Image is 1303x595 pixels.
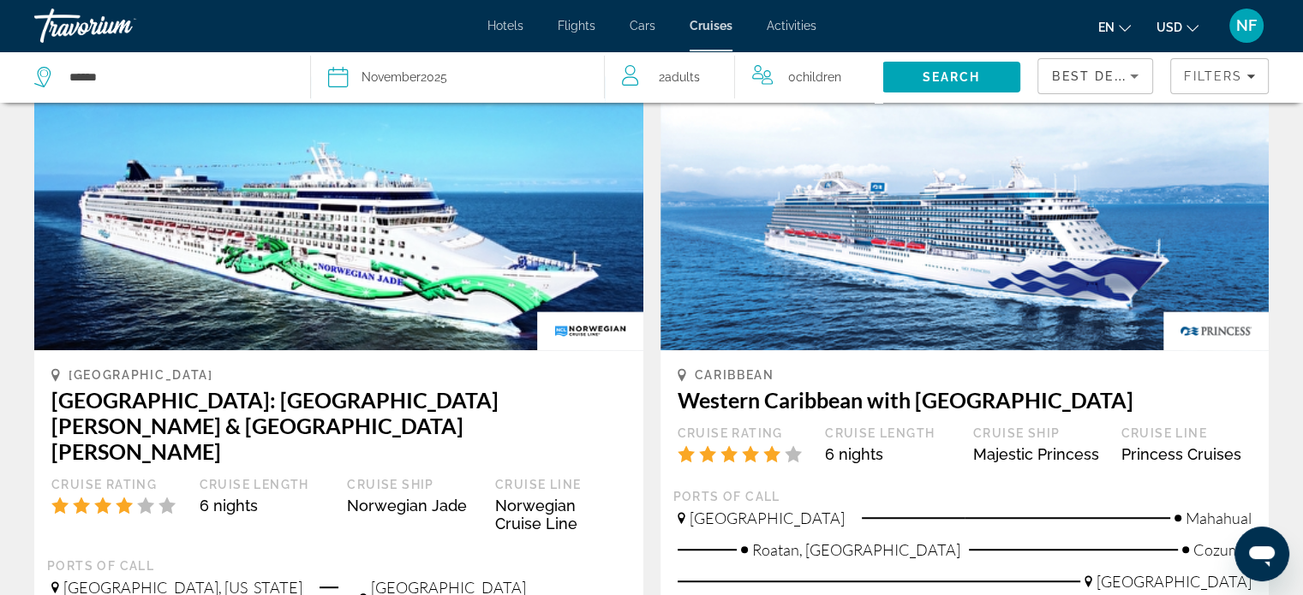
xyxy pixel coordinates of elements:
[200,497,331,515] div: 6 nights
[1098,15,1131,39] button: Change language
[1163,312,1269,350] img: Cruise company logo
[1236,17,1257,34] span: NF
[495,497,626,533] div: Norwegian Cruise Line
[825,445,956,463] div: 6 nights
[660,76,1270,350] img: Western Caribbean with Mexico
[69,368,213,382] span: [GEOGRAPHIC_DATA]
[51,477,182,492] div: Cruise Rating
[537,312,643,350] img: Cruise company logo
[673,489,1257,504] div: Ports of call
[796,70,841,84] span: Children
[973,445,1104,463] div: Majestic Princess
[347,497,478,515] div: Norwegian Jade
[1097,572,1252,591] span: [GEOGRAPHIC_DATA]
[690,509,845,527] span: [GEOGRAPHIC_DATA]
[664,70,699,84] span: Adults
[605,51,882,103] button: Travelers: 2 adults, 0 children
[558,19,595,33] a: Flights
[1184,69,1242,83] span: Filters
[1234,527,1289,581] iframe: Button to launch messaging window
[1170,58,1269,94] button: Filters
[658,65,699,89] span: 2
[1193,540,1252,559] span: Cozumel
[487,19,523,33] a: Hotels
[1121,445,1252,463] div: Princess Cruises
[882,62,1021,92] button: Search
[362,65,447,89] div: 2025
[47,558,631,574] div: Ports of call
[690,19,732,33] a: Cruises
[34,3,206,48] a: Travorium
[788,65,841,89] span: 0
[51,387,626,464] h3: [GEOGRAPHIC_DATA]: [GEOGRAPHIC_DATA][PERSON_NAME] & [GEOGRAPHIC_DATA][PERSON_NAME]
[678,425,809,441] div: Cruise Rating
[1052,69,1141,83] span: Best Deals
[34,76,643,350] img: Mexican Riviera: Cabo San Lucas & La Paz
[1157,21,1182,34] span: USD
[752,540,960,559] span: Roatan, [GEOGRAPHIC_DATA]
[825,425,956,441] div: Cruise Length
[695,368,774,382] span: Caribbean
[1052,66,1139,86] mat-select: Sort by
[328,51,587,103] button: Select cruise date
[495,477,626,492] div: Cruise Line
[1224,8,1269,44] button: User Menu
[1098,21,1115,34] span: en
[1121,425,1252,441] div: Cruise Line
[362,70,421,84] span: November
[678,387,1252,413] h3: Western Caribbean with [GEOGRAPHIC_DATA]
[767,19,816,33] a: Activities
[200,477,331,492] div: Cruise Length
[923,70,981,84] span: Search
[973,425,1104,441] div: Cruise Ship
[1157,15,1198,39] button: Change currency
[68,64,284,90] input: Select cruise destination
[347,477,478,492] div: Cruise Ship
[1186,509,1252,527] span: Mahahual
[630,19,655,33] a: Cars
